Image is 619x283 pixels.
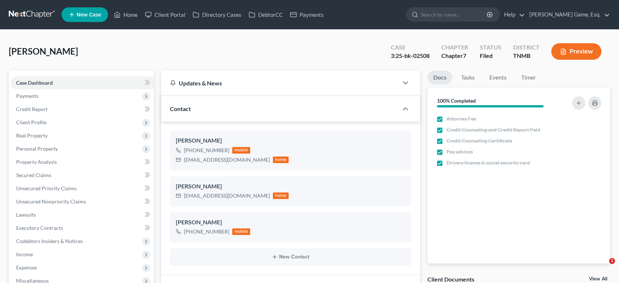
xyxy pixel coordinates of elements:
span: Income [16,251,33,257]
a: Unsecured Nonpriority Claims [10,195,154,208]
a: Unsecured Priority Claims [10,182,154,195]
div: District [513,43,540,52]
span: Credit Report [16,106,48,112]
span: Unsecured Nonpriority Claims [16,198,86,205]
div: Chapter [441,52,468,60]
div: mobile [232,147,251,154]
div: Status [480,43,501,52]
span: [PERSON_NAME] [9,46,78,56]
a: Timer [515,70,542,85]
a: Home [110,8,141,21]
span: 1 [609,258,615,264]
a: Property Analysis [10,155,154,169]
a: DebtorCC [245,8,286,21]
a: Tasks [455,70,481,85]
div: mobile [232,228,251,235]
span: Case Dashboard [16,80,53,86]
span: Personal Property [16,146,58,152]
div: home [273,157,289,163]
span: Credit Counseling Certificate [446,137,512,144]
span: Drivers license & social security card [446,159,530,166]
span: Property Analysis [16,159,57,165]
div: Chapter [441,43,468,52]
button: New Contact [176,254,405,260]
div: [EMAIL_ADDRESS][DOMAIN_NAME] [184,156,270,163]
a: Executory Contracts [10,221,154,235]
span: Expenses [16,264,37,271]
span: Executory Contracts [16,225,63,231]
a: Case Dashboard [10,76,154,89]
div: Filed [480,52,501,60]
span: Attorney Fee [446,115,476,122]
a: Events [483,70,512,85]
a: Help [500,8,525,21]
div: [PERSON_NAME] [176,136,405,145]
div: [EMAIL_ADDRESS][DOMAIN_NAME] [184,192,270,199]
div: Client Documents [427,275,474,283]
span: Contact [170,105,191,112]
a: Docs [427,70,452,85]
div: home [273,192,289,199]
button: Preview [551,43,601,60]
span: Pay advices [446,148,473,155]
a: Credit Report [10,103,154,116]
span: 7 [463,52,466,59]
div: Updates & News [170,79,389,87]
a: Client Portal [141,8,189,21]
div: [PHONE_NUMBER] [184,228,229,235]
span: Lawsuits [16,212,36,218]
span: New Case [77,12,101,18]
a: Directory Cases [189,8,245,21]
strong: 100% Completed [437,98,476,104]
a: View All [589,276,607,282]
span: Codebtors Insiders & Notices [16,238,83,244]
span: Credit Counseling and Credit Report Paid [446,126,540,133]
span: Secured Claims [16,172,51,178]
input: Search by name... [421,8,488,21]
a: Payments [286,8,327,21]
iframe: Intercom live chat [594,258,612,276]
span: Client Profile [16,119,47,125]
div: TNMB [513,52,540,60]
a: Lawsuits [10,208,154,221]
div: [PHONE_NUMBER] [184,147,229,154]
a: Secured Claims [10,169,154,182]
div: 3:25-bk-02508 [391,52,430,60]
span: Real Property [16,132,48,139]
span: Payments [16,93,38,99]
span: Unsecured Priority Claims [16,185,77,191]
div: [PERSON_NAME] [176,218,405,227]
div: Case [391,43,430,52]
div: [PERSON_NAME] [176,182,405,191]
a: [PERSON_NAME] Game, Esq. [526,8,610,21]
